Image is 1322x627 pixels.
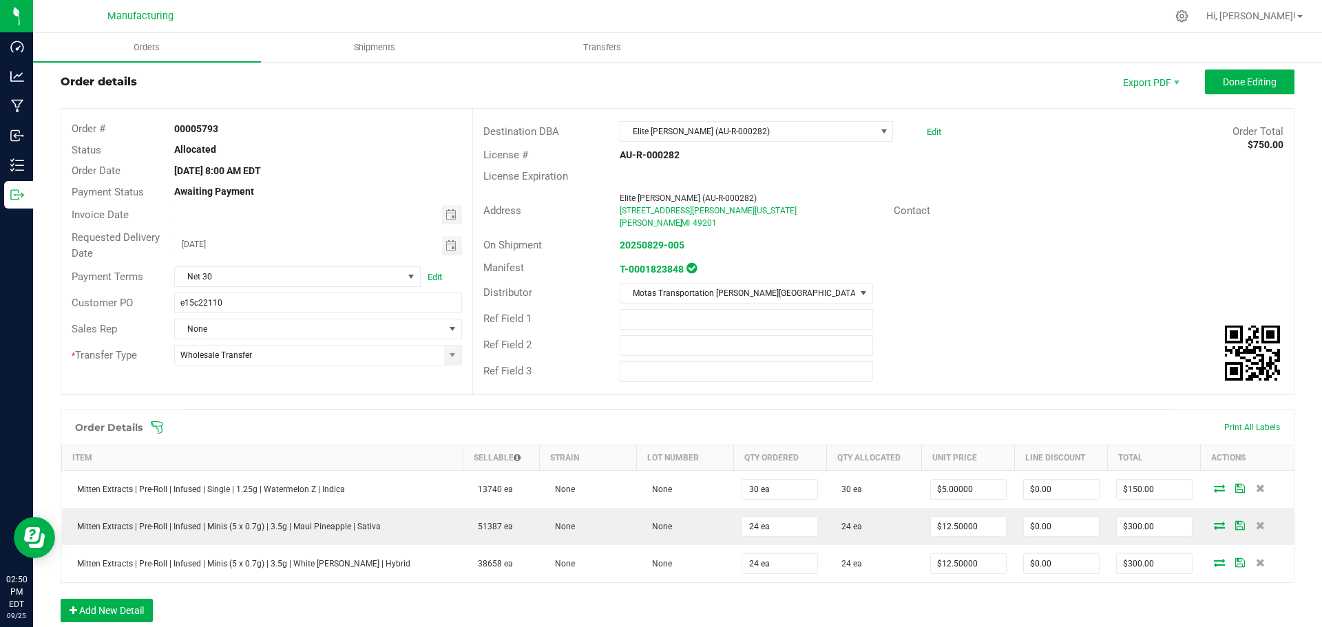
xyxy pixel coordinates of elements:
span: Ref Field 3 [483,365,532,377]
span: Transfers [565,41,640,54]
span: None [175,319,443,339]
iframe: Resource center [14,517,55,558]
span: None [548,485,575,494]
li: Export PDF [1109,70,1191,94]
input: 0 [742,480,817,499]
span: 38658 ea [471,559,513,568]
span: Save Order Detail [1230,521,1250,529]
span: MI [681,218,690,228]
span: Toggle calendar [442,205,462,224]
span: On Shipment [483,239,542,251]
strong: AU-R-000282 [620,149,680,160]
span: Shipments [335,41,414,54]
qrcode: 00005793 [1225,326,1280,381]
input: 0 [1117,517,1192,536]
span: Distributor [483,286,532,299]
span: [STREET_ADDRESS][PERSON_NAME][US_STATE] [620,206,797,215]
a: Transfers [489,33,717,62]
span: In Sync [686,261,697,275]
a: 20250829-005 [620,240,684,251]
span: 49201 [693,218,717,228]
span: 24 ea [835,522,862,531]
span: 13740 ea [471,485,513,494]
span: Hi, [PERSON_NAME]! [1206,10,1296,21]
input: 0 [1117,554,1192,573]
span: 30 ea [835,485,862,494]
inline-svg: Analytics [10,70,24,83]
span: [PERSON_NAME] [620,218,682,228]
span: License # [483,149,528,161]
input: 0 [1024,554,1099,573]
a: T-0001823848 [620,264,684,275]
inline-svg: Outbound [10,188,24,202]
span: Customer PO [72,297,133,309]
span: None [548,522,575,531]
span: Requested Delivery Date [72,231,160,259]
p: 09/25 [6,610,27,621]
span: , [680,218,681,228]
button: Done Editing [1205,70,1294,94]
input: 0 [931,517,1006,536]
th: Qty Allocated [826,445,921,470]
inline-svg: Dashboard [10,40,24,54]
input: 0 [742,517,817,536]
span: Save Order Detail [1230,484,1250,492]
th: Qty Ordered [733,445,826,470]
span: Manifest [483,262,524,274]
span: Orders [115,41,178,54]
span: Toggle calendar [442,236,462,255]
span: Manufacturing [107,10,174,22]
strong: [DATE] 8:00 AM EDT [174,165,261,176]
span: License Expiration [483,170,568,182]
span: Mitten Extracts | Pre-Roll | Infused | Minis (5 x 0.7g) | 3.5g | Maui Pineapple | Sativa [70,522,381,531]
input: 0 [742,554,817,573]
inline-svg: Manufacturing [10,99,24,113]
th: Unit Price [922,445,1015,470]
span: Address [483,204,521,217]
span: Contact [894,204,930,217]
span: Order Date [72,164,120,177]
th: Item [62,445,463,470]
span: None [645,522,672,531]
input: 0 [1024,480,1099,499]
span: Elite [PERSON_NAME] (AU-R-000282) [620,193,757,203]
input: 0 [1117,480,1192,499]
span: Delete Order Detail [1250,558,1271,566]
span: None [645,485,672,494]
a: Edit [927,127,941,137]
a: Shipments [261,33,489,62]
th: Strain [540,445,637,470]
span: Transfer Type [72,349,137,361]
span: Mitten Extracts | Pre-Roll | Infused | Single | 1.25g | Watermelon Z | Indica [70,485,345,494]
img: Scan me! [1225,326,1280,381]
strong: $750.00 [1248,139,1283,150]
span: Payment Status [72,186,144,198]
span: Ref Field 1 [483,312,532,325]
span: Sales Rep [72,323,117,335]
th: Line Discount [1015,445,1108,470]
span: Delete Order Detail [1250,521,1271,529]
strong: Awaiting Payment [174,186,254,197]
th: Total [1108,445,1201,470]
span: Delete Order Detail [1250,484,1271,492]
a: Edit [428,272,442,282]
button: Add New Detail [61,599,153,622]
inline-svg: Inbound [10,129,24,142]
span: Elite [PERSON_NAME] (AU-R-000282) [620,122,875,141]
span: Order # [72,123,105,135]
input: 0 [931,554,1006,573]
th: Sellable [463,445,539,470]
a: Orders [33,33,261,62]
input: 0 [931,480,1006,499]
h1: Order Details [75,422,143,433]
div: Order details [61,74,137,90]
span: None [645,559,672,568]
div: Manage settings [1173,10,1190,23]
span: Done Editing [1223,76,1277,87]
span: Invoice Date [72,209,129,221]
span: 24 ea [835,559,862,568]
span: Payment Terms [72,270,143,283]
